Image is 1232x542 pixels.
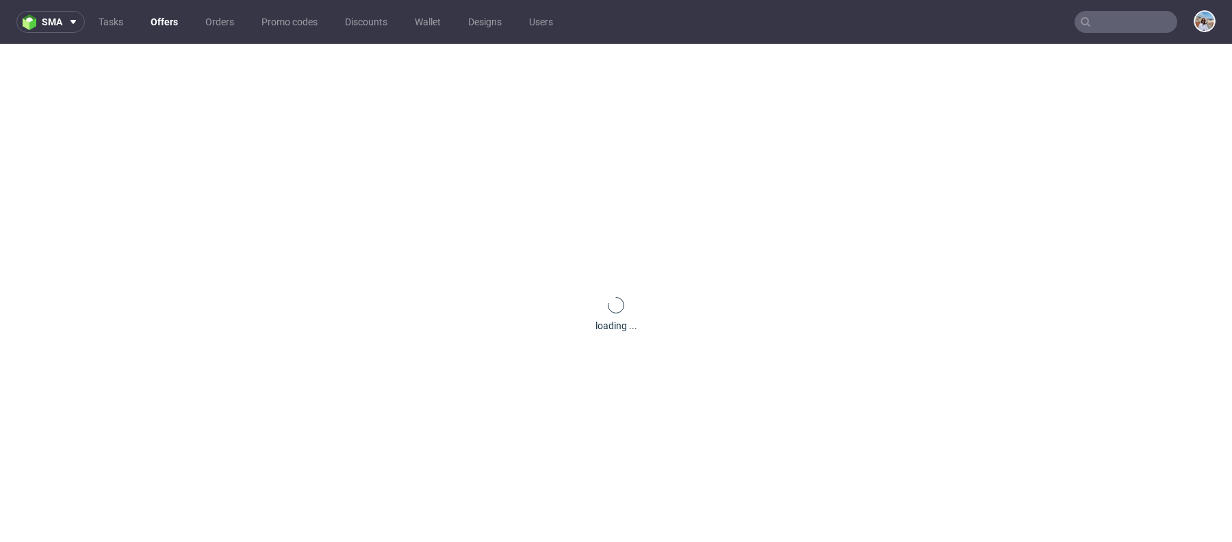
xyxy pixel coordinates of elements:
a: Wallet [407,11,449,33]
a: Discounts [337,11,396,33]
img: Marta Kozłowska [1195,12,1214,31]
img: logo [23,14,42,30]
span: sma [42,17,62,27]
div: loading ... [595,319,637,333]
a: Users [521,11,561,33]
a: Tasks [90,11,131,33]
button: sma [16,11,85,33]
a: Designs [460,11,510,33]
a: Offers [142,11,186,33]
a: Promo codes [253,11,326,33]
a: Orders [197,11,242,33]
